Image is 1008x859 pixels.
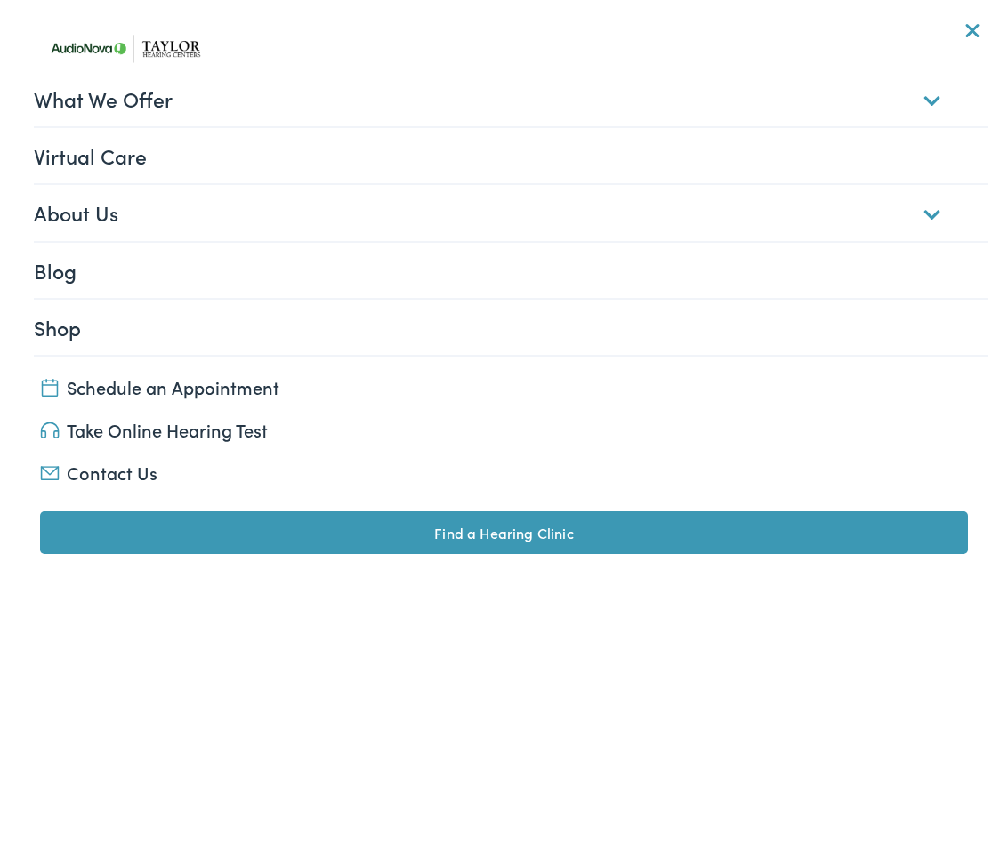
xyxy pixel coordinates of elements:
img: utility icon [40,422,60,439]
a: Contact Us [40,460,969,485]
img: utility icon [40,379,60,397]
a: Virtual Care [34,128,988,183]
a: Shop [34,300,988,355]
img: utility icon [40,467,60,481]
a: About Us [34,185,988,240]
a: Take Online Hearing Test [40,417,969,442]
a: Blog [34,243,988,298]
a: Find a Hearing Clinic [40,511,969,554]
a: What We Offer [34,71,988,126]
a: Schedule an Appointment [40,374,969,399]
